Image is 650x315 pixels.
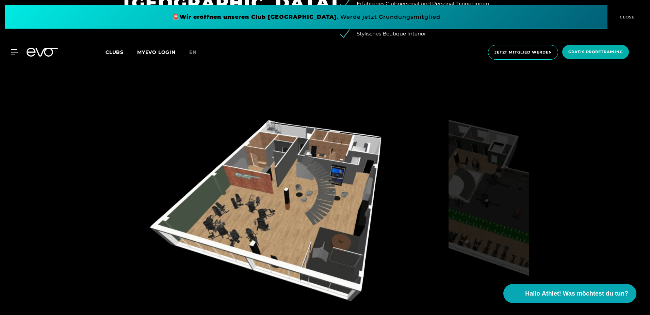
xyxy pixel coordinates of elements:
a: Clubs [105,49,137,55]
span: Clubs [105,49,124,55]
button: Hallo Athlet! Was möchtest du tun? [503,284,636,303]
span: en [189,49,197,55]
span: CLOSE [618,14,635,20]
a: Jetzt Mitglied werden [486,45,560,60]
span: Hallo Athlet! Was möchtest du tun? [525,289,628,298]
span: Jetzt Mitglied werden [494,49,552,55]
a: Gratis Probetraining [560,45,631,60]
button: CLOSE [607,5,645,29]
span: Gratis Probetraining [568,49,623,55]
a: MYEVO LOGIN [137,49,176,55]
a: en [189,48,205,56]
